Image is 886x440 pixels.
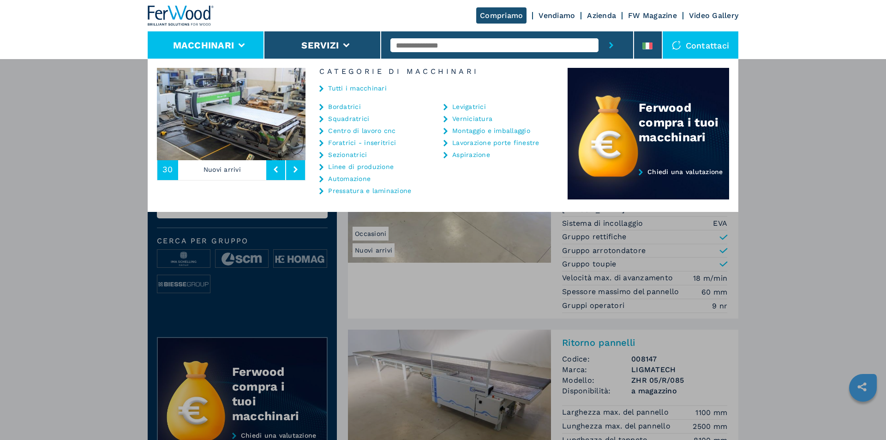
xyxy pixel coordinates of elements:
button: submit-button [599,31,624,59]
a: Linee di produzione [328,163,394,170]
h6: Categorie di Macchinari [305,68,568,75]
a: Lavorazione porte finestre [452,139,539,146]
a: Automazione [328,175,371,182]
a: Verniciatura [452,115,492,122]
a: Video Gallery [689,11,738,20]
a: Azienda [587,11,616,20]
img: Contattaci [672,41,681,50]
a: Levigatrici [452,103,486,110]
a: Vendiamo [539,11,575,20]
button: Macchinari [173,40,234,51]
a: Centro di lavoro cnc [328,127,395,134]
a: Foratrici - inseritrici [328,139,396,146]
button: Servizi [301,40,339,51]
a: Compriamo [476,7,527,24]
a: FW Magazine [628,11,677,20]
img: Ferwood [148,6,214,26]
div: Contattaci [663,31,739,59]
a: Squadratrici [328,115,369,122]
a: Tutti i macchinari [328,85,387,91]
a: Aspirazione [452,151,490,158]
div: Ferwood compra i tuoi macchinari [639,100,729,145]
img: image [157,68,305,160]
a: Pressatura e laminazione [328,187,411,194]
a: Bordatrici [328,103,361,110]
p: Nuovi arrivi [178,159,267,180]
a: Montaggio e imballaggio [452,127,530,134]
a: Sezionatrici [328,151,367,158]
a: Chiedi una valutazione [568,168,729,200]
span: 30 [162,165,173,174]
img: image [305,68,454,160]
